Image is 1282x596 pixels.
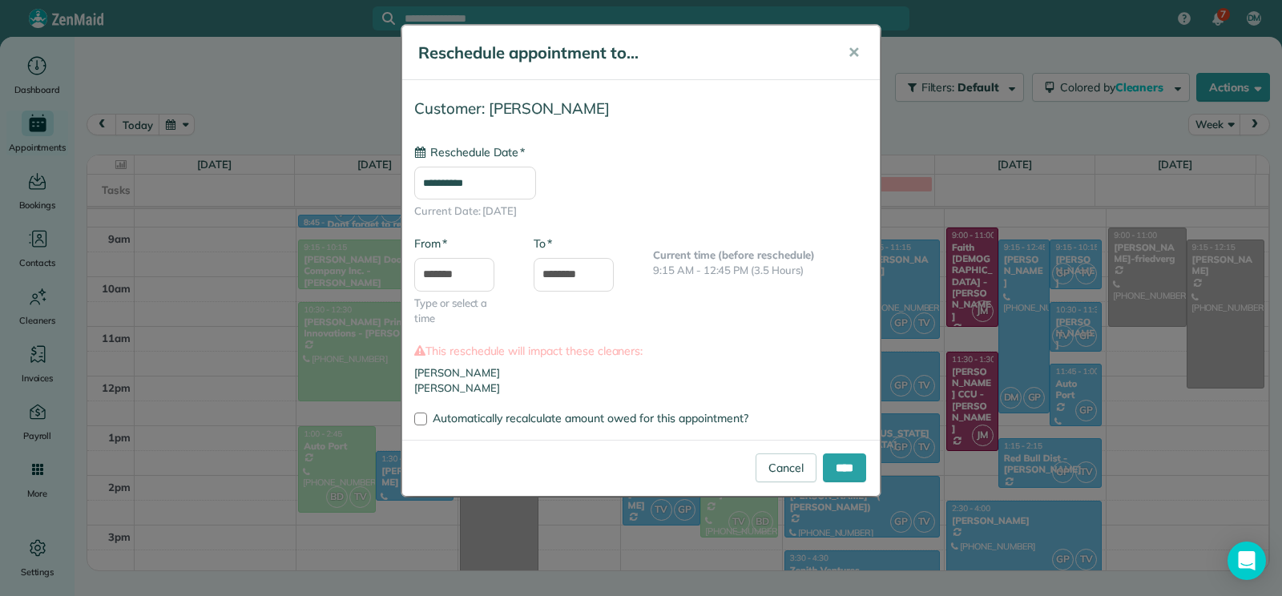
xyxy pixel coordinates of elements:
p: 9:15 AM - 12:45 PM (3.5 Hours) [653,263,868,279]
b: Current time (before reschedule) [653,248,815,261]
div: Open Intercom Messenger [1228,542,1266,580]
span: Current Date: [DATE] [414,203,868,219]
label: Reschedule Date [414,144,525,160]
h5: Reschedule appointment to... [418,42,825,64]
a: Cancel [756,453,816,482]
li: [PERSON_NAME] [414,365,868,381]
h4: Customer: [PERSON_NAME] [414,100,868,117]
label: This reschedule will impact these cleaners: [414,343,868,359]
span: ✕ [848,43,860,62]
span: Automatically recalculate amount owed for this appointment? [433,411,748,425]
li: [PERSON_NAME] [414,381,868,397]
label: From [414,236,447,252]
label: To [534,236,552,252]
span: Type or select a time [414,296,510,327]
